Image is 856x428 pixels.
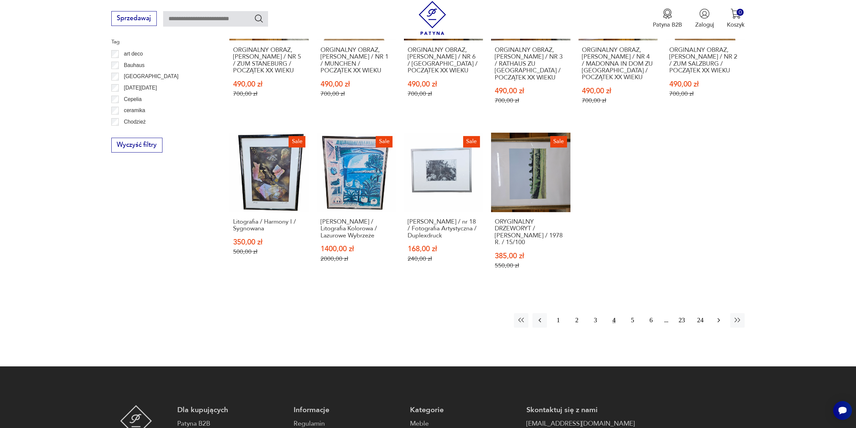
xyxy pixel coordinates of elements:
p: 490,00 zł [408,81,480,88]
p: art deco [124,50,143,58]
h3: ORGINALNY OBRAZ, [PERSON_NAME] / NR 5 / ZUM STANEBURG / POCZĄTEK XX WIEKU [233,47,305,74]
a: SaleLitografia / Harmony I / SygnowanaLitografia / Harmony I / Sygnowana350,00 zł500,00 zł [229,133,308,285]
a: SaleORYGINALNY DRZEWORYT / Nikolaus Störtenbecker / 1978 R. / 15/100ORYGINALNY DRZEWORYT / [PERSO... [491,133,570,285]
p: 490,00 zł [582,88,654,95]
h3: ORGINALNY OBRAZ, [PERSON_NAME] / NR 3 / RATHAUS ZU [GEOGRAPHIC_DATA] / POCZĄTEK XX WIEKU [495,47,567,81]
p: 490,00 zł [321,81,393,88]
button: Sprzedawaj [111,11,157,26]
p: 2000,00 zł [321,255,393,262]
button: 23 [674,313,689,328]
p: 500,00 zł [233,248,305,255]
img: Ikona koszyka [731,8,741,19]
h3: [PERSON_NAME] / nr 18 / Fotografia Artystyczna / Duplexdruck [408,219,480,239]
p: Informacje [294,405,402,415]
p: [DATE][DATE] [124,84,157,92]
p: 550,00 zł [495,262,567,269]
button: 6 [644,313,658,328]
p: Chodzież [124,118,146,126]
p: 700,00 zł [495,97,567,104]
p: 490,00 zł [233,81,305,88]
a: Sprzedawaj [111,16,157,22]
p: Ćmielów [124,129,144,137]
button: Patyna B2B [653,8,682,29]
p: ceramika [124,106,145,115]
h3: Litografia / Harmony I / Sygnowana [233,219,305,232]
h3: ORYGINALNY DRZEWORYT / [PERSON_NAME] / 1978 R. / 15/100 [495,219,567,246]
iframe: Smartsupp widget button [833,401,852,420]
p: 700,00 zł [233,90,305,97]
h3: ORGINALNY OBRAZ, [PERSON_NAME] / NR 2 / ZUM SALZBURG / POCZĄTEK XX WIEKU [669,47,741,74]
img: Ikona medalu [662,8,673,19]
button: Wyczyść filtry [111,138,162,153]
button: 2 [569,313,584,328]
p: 385,00 zł [495,253,567,260]
p: Zaloguj [695,21,714,29]
h3: ORGINALNY OBRAZ, [PERSON_NAME] / NR 1 / MUNCHEN / POCZĄTEK XX WIEKU [321,47,393,74]
p: 700,00 zł [669,90,741,97]
p: Koszyk [727,21,745,29]
p: 240,00 zł [408,255,480,262]
a: SaleHeiner Studt / nr 18 / Fotografia Artystyczna / Duplexdruck[PERSON_NAME] / nr 18 / Fotografia... [404,133,483,285]
div: 0 [737,9,744,16]
p: Dla kupujących [177,405,286,415]
button: 0Koszyk [727,8,745,29]
p: Patyna B2B [653,21,682,29]
img: Patyna - sklep z meblami i dekoracjami vintage [415,1,449,35]
h3: ORGINALNY OBRAZ, [PERSON_NAME] / NR 4 / MADONNA IN DOM ZU [GEOGRAPHIC_DATA] / POCZĄTEK XX WIEKU [582,47,654,81]
button: 4 [607,313,621,328]
p: Kategorie [410,405,518,415]
button: 5 [625,313,640,328]
button: Zaloguj [695,8,714,29]
p: Bauhaus [124,61,145,70]
img: Ikonka użytkownika [699,8,710,19]
p: Skontaktuj się z nami [526,405,635,415]
h3: ORGINALNY OBRAZ, [PERSON_NAME] / NR 6 / [GEOGRAPHIC_DATA] / POCZĄTEK XX WIEKU [408,47,480,74]
button: 1 [551,313,565,328]
p: [GEOGRAPHIC_DATA] [124,72,178,81]
p: Tag [111,37,210,46]
p: 1400,00 zł [321,245,393,253]
a: Ikona medaluPatyna B2B [653,8,682,29]
button: 24 [693,313,708,328]
p: 350,00 zł [233,239,305,246]
p: 490,00 zł [669,81,741,88]
p: 490,00 zł [495,88,567,95]
h3: [PERSON_NAME] / Litografia Kolorowa / Lazurowe Wybrzeże [321,219,393,239]
button: Szukaj [254,13,264,23]
p: 700,00 zł [408,90,480,97]
p: Cepelia [124,95,142,104]
p: 700,00 zł [321,90,393,97]
p: 168,00 zł [408,245,480,253]
a: SaleHenri Deschamps Lita. / Litografia Kolorowa / Lazurowe Wybrzeże[PERSON_NAME] / Litografia Kol... [317,133,396,285]
p: 700,00 zł [582,97,654,104]
button: 3 [588,313,603,328]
